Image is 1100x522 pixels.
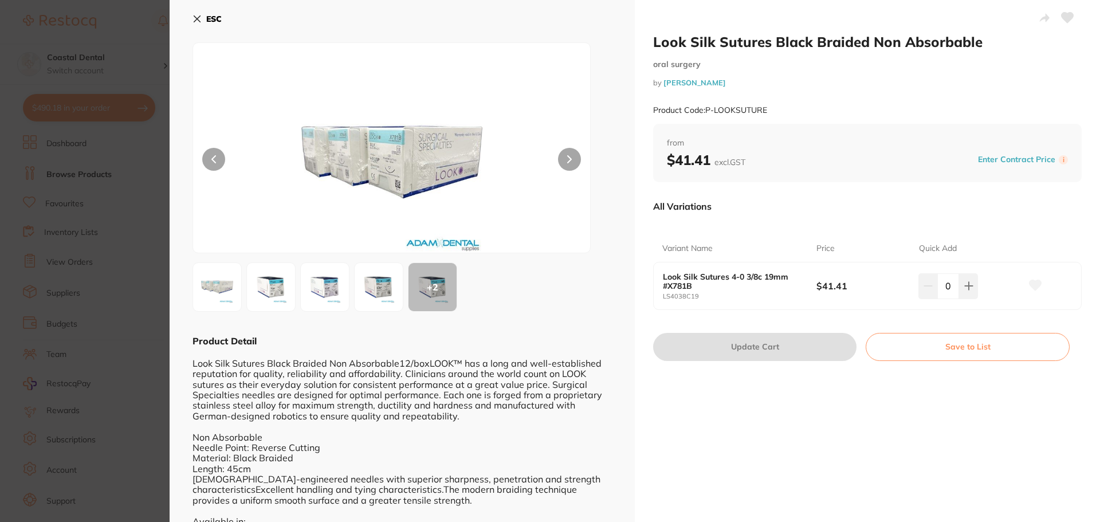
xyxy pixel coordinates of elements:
[197,266,238,308] img: S1NVVFVSRS5qcGc
[192,335,257,347] b: Product Detail
[408,262,457,312] button: +2
[653,79,1082,87] small: by
[1059,155,1068,164] label: i
[304,266,345,308] img: OEMyNC5qcGc
[714,157,745,167] span: excl. GST
[667,138,1068,149] span: from
[663,293,816,300] small: LS4038C19
[663,272,801,291] b: Look Silk Sutures 4-0 3/8c 19mm #X781B
[663,78,726,87] a: [PERSON_NAME]
[816,243,835,254] p: Price
[206,14,222,24] b: ESC
[653,105,767,115] small: Product Code: P-LOOKSUTURE
[273,72,511,253] img: S1NVVFVSRS5qcGc
[866,333,1070,360] button: Save to List
[975,154,1059,165] button: Enter Contract Price
[192,9,222,29] button: ESC
[358,266,399,308] img: OEMxOS5qcGc
[919,243,957,254] p: Quick Add
[816,280,909,292] b: $41.41
[408,263,457,311] div: + 2
[653,33,1082,50] h2: Look Silk Sutures Black Braided Non Absorbable
[250,266,292,308] img: OEMxOS5qcGc
[653,333,857,360] button: Update Cart
[653,201,712,212] p: All Variations
[667,151,745,168] b: $41.41
[662,243,713,254] p: Variant Name
[653,60,1082,69] small: oral surgery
